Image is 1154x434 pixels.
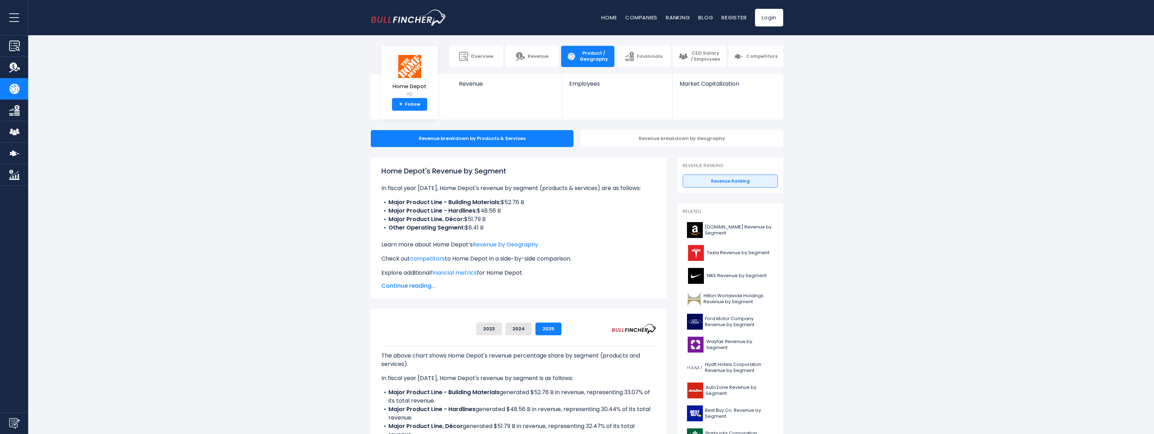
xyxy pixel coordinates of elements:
[381,405,656,422] li: generated $48.56 B in revenue, representing 30.44% of its total revenue.
[683,335,778,354] a: Wayfair Revenue by Segment
[535,323,561,335] button: 2025
[371,10,447,26] img: bullfincher logo
[746,54,778,60] span: Competitors
[683,243,778,263] a: Tesla Revenue by Segment
[680,80,775,87] span: Market Capitalization
[381,269,656,277] p: Explore additional for Home Depot.
[683,312,778,331] a: Ford Motor Company Revenue by Segment
[505,323,532,335] button: 2024
[392,54,427,98] a: Home Depot HD
[381,198,656,207] li: $52.76 B
[683,266,778,286] a: NIKE Revenue by Segment
[683,358,778,377] a: Hyatt Hotels Corporation Revenue by Segment
[687,360,703,375] img: H logo
[473,240,538,249] a: Revenue by Geography
[381,184,656,192] p: In fiscal year [DATE], Home Depot's revenue by segment (products & services) are as follows:
[687,337,704,353] img: W logo
[625,14,657,21] a: Companies
[666,14,690,21] a: Ranking
[673,46,726,67] a: CEO Salary / Employees
[579,50,609,62] span: Product / Geography
[722,14,747,21] a: Register
[459,80,555,87] span: Revenue
[601,14,617,21] a: Home
[683,175,778,188] a: Revenue Ranking
[393,84,426,90] span: Home Depot
[505,46,559,67] a: Revenue
[561,46,614,67] a: Product / Geography
[683,209,778,215] p: Related
[707,273,767,279] span: NIKE Revenue by Segment
[388,405,475,413] b: Major Product Line - Hardlines
[381,215,656,224] li: $51.79 B
[388,207,477,215] b: Major Product Line - Hardlines:
[452,74,562,99] a: Revenue
[388,198,501,206] b: Major Product Line - Building Materials:
[683,404,778,423] a: Best Buy Co. Revenue by Segment
[431,269,477,277] a: financial metrics
[581,130,783,147] div: Revenue breakdown by Geography
[707,250,769,256] span: Tesla Revenue by Segment
[381,282,656,290] span: Continue reading...
[392,98,427,111] a: +Follow
[450,46,503,67] a: Overview
[381,166,656,176] h1: Home Depot's Revenue by Segment
[706,339,774,351] span: Wayfair Revenue by Segment
[471,54,493,60] span: Overview
[755,9,783,26] a: Login
[393,91,426,97] small: HD
[687,314,703,330] img: F logo
[562,74,672,99] a: Employees
[706,385,774,397] span: AutoZone Revenue by Segment
[698,14,713,21] a: Blog
[410,255,445,263] a: competitors
[683,381,778,400] a: AutoZone Revenue by Segment
[683,289,778,308] a: Hilton Worldwide Holdings Revenue by Segment
[388,422,463,430] b: Major Product Line, Décor
[381,240,656,249] p: Learn more about Home Depot’s
[687,383,704,398] img: AZO logo
[687,245,705,261] img: TSLA logo
[476,323,502,335] button: 2023
[388,224,465,232] b: Other Operating Segment:
[729,46,783,67] a: Competitors
[371,130,573,147] div: Revenue breakdown by Products & Services
[381,207,656,215] li: $48.56 B
[705,224,774,236] span: [DOMAIN_NAME] Revenue by Segment
[381,352,656,368] p: The above chart shows Home Depot's revenue percentage share by segment (products and services).
[687,291,701,307] img: HLT logo
[381,255,656,263] p: Check out to Home Depot in a side-by-side comparison.
[687,268,705,284] img: NKE logo
[683,163,778,169] p: Revenue Ranking
[371,10,447,26] a: Go to homepage
[687,405,703,421] img: BBY logo
[381,388,656,405] li: generated $52.76 B in revenue, representing 33.07% of its total revenue.
[687,222,703,238] img: AMZN logo
[705,408,774,420] span: Best Buy Co. Revenue by Segment
[705,316,774,328] span: Ford Motor Company Revenue by Segment
[704,293,774,305] span: Hilton Worldwide Holdings Revenue by Segment
[388,388,499,396] b: Major Product Line - Building Materials
[617,46,670,67] a: Financials
[683,220,778,240] a: [DOMAIN_NAME] Revenue by Segment
[673,74,782,99] a: Market Capitalization
[690,50,720,62] span: CEO Salary / Employees
[528,54,548,60] span: Revenue
[381,224,656,232] li: $6.41 B
[637,54,662,60] span: Financials
[381,374,656,383] p: In fiscal year [DATE], Home Depot's revenue by segment is as follows:
[569,80,665,87] span: Employees
[705,362,774,374] span: Hyatt Hotels Corporation Revenue by Segment
[399,101,403,108] strong: +
[388,215,464,223] b: Major Product Line, Décor:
